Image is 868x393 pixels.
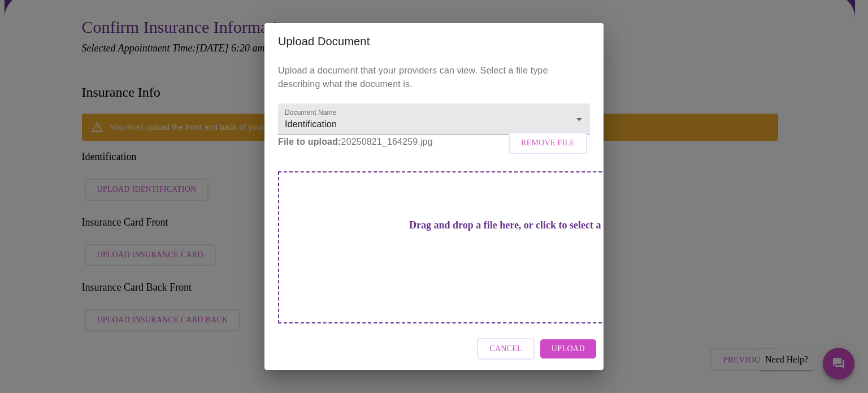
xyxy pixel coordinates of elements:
strong: File to upload: [278,137,341,146]
div: Identification [278,103,590,135]
h3: Drag and drop a file here, or click to select a file [357,219,669,231]
p: Upload a document that your providers can view. Select a file type describing what the document is. [278,64,590,91]
span: Upload [552,342,585,356]
span: Cancel [489,342,522,356]
button: Cancel [477,338,535,360]
p: 20250821_164259.jpg [278,135,590,149]
button: Remove File [509,132,587,154]
span: Remove File [521,136,575,150]
h2: Upload Document [278,32,590,50]
button: Upload [540,339,596,359]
